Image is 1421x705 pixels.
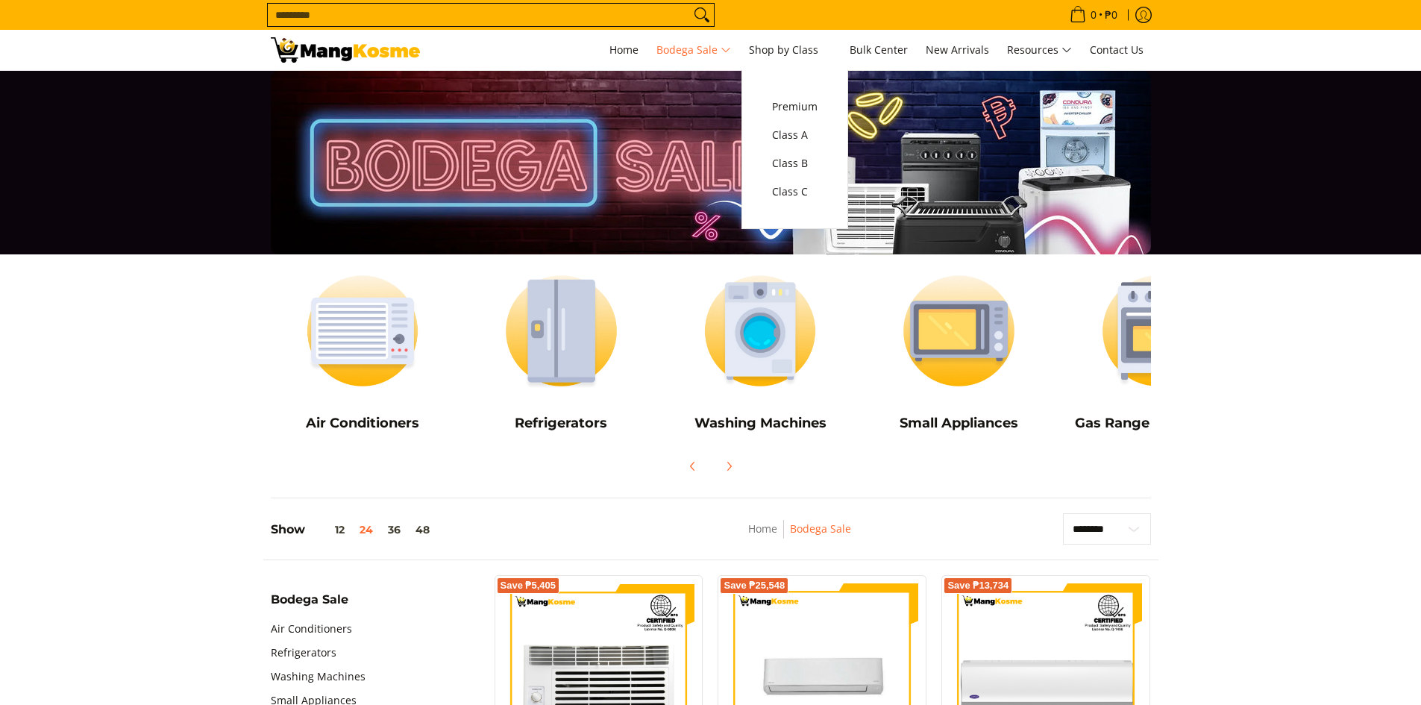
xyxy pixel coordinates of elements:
a: Bodega Sale [649,30,738,70]
a: Contact Us [1082,30,1151,70]
a: Home [602,30,646,70]
span: Class A [772,126,818,145]
span: Save ₱5,405 [501,581,556,590]
h5: Small Appliances [867,415,1051,432]
img: Air Conditioners [271,262,455,400]
a: Washing Machines [271,665,366,689]
span: Save ₱25,548 [724,581,785,590]
span: Shop by Class [749,41,832,60]
a: Resources [1000,30,1079,70]
h5: Show [271,522,437,537]
span: Bodega Sale [656,41,731,60]
a: Small Appliances Small Appliances [867,262,1051,442]
a: Class A [765,121,825,149]
a: Premium [765,93,825,121]
img: Refrigerators [469,262,653,400]
a: Refrigerators Refrigerators [469,262,653,442]
a: Class B [765,149,825,178]
button: 36 [380,524,408,536]
a: Class C [765,178,825,206]
button: Search [690,4,714,26]
a: Air Conditioners [271,617,352,641]
h5: Air Conditioners [271,415,455,432]
img: Cookers [1066,262,1250,400]
span: Bodega Sale [271,594,348,606]
span: Bulk Center [850,43,908,57]
a: Air Conditioners Air Conditioners [271,262,455,442]
a: Washing Machines Washing Machines [668,262,853,442]
h5: Washing Machines [668,415,853,432]
span: ₱0 [1102,10,1120,20]
a: Bodega Sale [790,521,851,536]
a: Cookers Gas Range and Cookers [1066,262,1250,442]
button: Next [712,450,745,483]
button: 48 [408,524,437,536]
span: Resources [1007,41,1072,60]
nav: Main Menu [435,30,1151,70]
span: 0 [1088,10,1099,20]
span: Home [609,43,639,57]
img: Washing Machines [668,262,853,400]
span: Class C [772,183,818,201]
a: Bulk Center [842,30,915,70]
summary: Open [271,594,348,617]
a: New Arrivals [918,30,997,70]
a: Shop by Class [741,30,839,70]
span: Premium [772,98,818,116]
span: • [1065,7,1122,23]
h5: Refrigerators [469,415,653,432]
button: 24 [352,524,380,536]
a: Home [748,521,777,536]
img: Small Appliances [867,262,1051,400]
nav: Breadcrumbs [649,520,951,554]
span: Save ₱13,734 [947,581,1008,590]
a: Refrigerators [271,641,336,665]
img: Bodega Sale l Mang Kosme: Cost-Efficient &amp; Quality Home Appliances [271,37,420,63]
button: Previous [677,450,709,483]
span: Contact Us [1090,43,1144,57]
h5: Gas Range and Cookers [1066,415,1250,432]
span: New Arrivals [926,43,989,57]
span: Class B [772,154,818,173]
button: 12 [305,524,352,536]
